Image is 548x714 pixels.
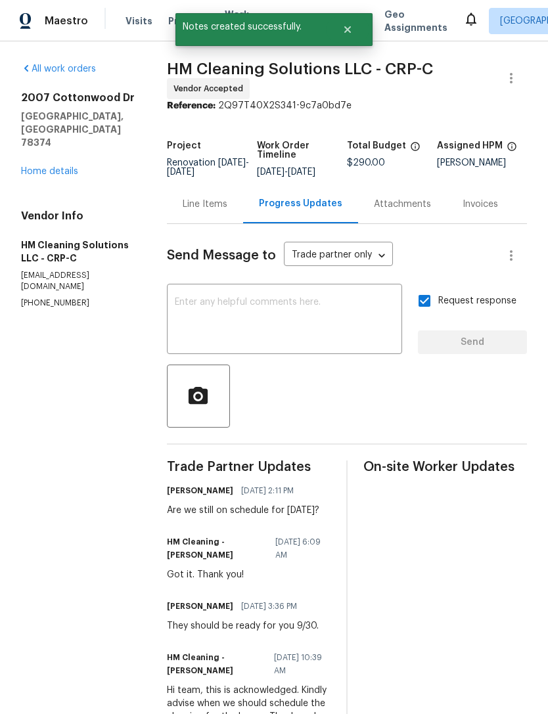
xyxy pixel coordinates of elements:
span: [DATE] 6:09 AM [275,535,323,562]
div: They should be ready for you 9/30. [167,619,319,633]
span: [DATE] 10:39 AM [274,651,323,677]
span: $290.00 [347,158,385,167]
p: [EMAIL_ADDRESS][DOMAIN_NAME] [21,270,135,292]
h4: Vendor Info [21,210,135,223]
h5: HM Cleaning Solutions LLC - CRP-C [21,238,135,265]
a: Home details [21,167,78,176]
h5: Total Budget [347,141,406,150]
h2: 2007 Cottonwood Dr [21,91,135,104]
button: Close [326,16,369,43]
p: [PHONE_NUMBER] [21,298,135,309]
span: [DATE] [288,167,315,177]
div: Attachments [374,198,431,211]
div: Line Items [183,198,227,211]
span: Maestro [45,14,88,28]
b: Reference: [167,101,216,110]
span: [DATE] 3:36 PM [241,600,297,613]
span: Request response [438,294,516,308]
span: Renovation [167,158,249,177]
span: Send Message to [167,249,276,262]
h6: [PERSON_NAME] [167,484,233,497]
div: [PERSON_NAME] [437,158,527,167]
h5: Project [167,141,201,150]
span: Projects [168,14,209,28]
div: 2Q97T40X2S341-9c7a0bd7e [167,99,528,112]
div: Are we still on schedule for [DATE]? [167,504,319,517]
div: Invoices [463,198,498,211]
h5: [GEOGRAPHIC_DATA], [GEOGRAPHIC_DATA] 78374 [21,110,135,149]
h5: Assigned HPM [437,141,503,150]
span: The hpm assigned to this work order. [507,141,517,158]
span: [DATE] [257,167,285,177]
span: - [257,167,315,177]
h5: Work Order Timeline [257,141,347,160]
span: Notes created successfully. [175,13,326,41]
a: All work orders [21,64,96,74]
span: - [167,158,249,177]
div: Progress Updates [259,197,342,210]
h6: [PERSON_NAME] [167,600,233,613]
span: HM Cleaning Solutions LLC - CRP-C [167,61,433,77]
div: Trade partner only [284,245,393,267]
span: Trade Partner Updates [167,460,331,474]
span: [DATE] [167,167,194,177]
span: Geo Assignments [384,8,447,34]
h6: HM Cleaning - [PERSON_NAME] [167,535,267,562]
span: Visits [126,14,152,28]
div: Got it. Thank you! [167,568,331,581]
span: [DATE] 2:11 PM [241,484,294,497]
span: Vendor Accepted [173,82,248,95]
span: The total cost of line items that have been proposed by Opendoor. This sum includes line items th... [410,141,421,158]
h6: HM Cleaning - [PERSON_NAME] [167,651,266,677]
span: Work Orders [225,8,258,34]
span: [DATE] [218,158,246,167]
span: On-site Worker Updates [363,460,527,474]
